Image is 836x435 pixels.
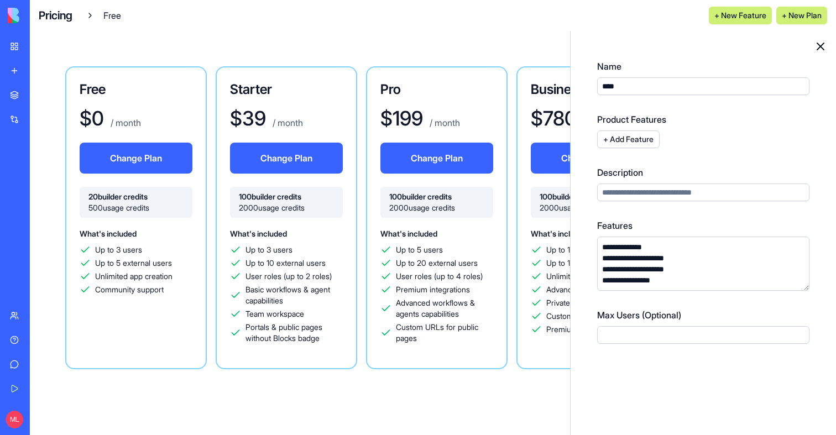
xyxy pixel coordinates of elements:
a: Pro$199 / monthChange Plan100builder credits2000usage creditsWhat's includedUp to 5 usersUp to 20... [366,66,508,369]
a: Business$780 / monthChange Plan100builder credits2000usage creditsWhat's includedUp to 10 usersUp... [516,66,658,369]
span: User roles (up to 2 roles) [245,271,332,282]
a: Free$0 / monthChange Plan20builder credits500usage creditsWhat's includedUp to 3 usersUp to 5 ext... [65,66,207,369]
label: Max Users (Optional) [597,308,809,322]
p: / month [108,116,141,129]
span: 100 builder credits [389,191,484,202]
button: + New Feature [709,7,772,24]
label: Features [597,219,809,232]
span: What's included [380,229,437,238]
button: Change Plan [230,143,343,174]
h1: $ 199 [380,107,423,129]
span: Up to 10 users [546,244,597,255]
button: Change Plan [80,143,192,174]
span: Advanced workflows & agents capabilities [396,297,493,319]
button: + New Plan [776,7,827,24]
span: What's included [531,229,588,238]
a: Starter$39 / monthChange Plan100builder credits2000usage creditsWhat's includedUp to 3 usersUp to... [216,66,357,369]
label: Product Features [597,113,809,126]
label: Name [597,60,809,73]
span: What's included [80,229,137,238]
span: Premium support [546,324,607,335]
span: Up to 10 external users [245,258,326,269]
span: Basic workflows & agent capabilities [245,284,343,306]
h3: Business [531,81,644,98]
label: Description [597,166,809,179]
span: 100 builder credits [239,191,334,202]
span: Custom URLs for public pages [396,322,493,344]
span: 2000 usage credits [540,202,635,213]
h3: Pro [380,81,493,98]
span: 500 usage credits [88,202,184,213]
h3: Free [80,81,192,98]
span: Up to 20 external users [396,258,478,269]
span: Unlimited app creation [95,271,173,282]
span: Community support [95,284,164,295]
span: Unlimited user roles [546,271,616,282]
button: + Add Feature [597,130,660,148]
span: 2000 usage credits [389,202,484,213]
h3: Starter [230,81,343,98]
h1: $ 0 [80,107,104,129]
span: Up to 3 users [95,244,142,255]
a: Pricing [39,8,72,23]
p: / month [427,116,460,129]
span: Portals & public pages without Blocks badge [245,322,343,344]
h1: $ 39 [230,107,266,129]
span: Private apps [546,297,589,308]
div: Free [86,9,121,22]
button: Change Plan [531,143,644,174]
span: 100 builder credits [540,191,635,202]
span: Up to 5 external users [95,258,172,269]
span: ML [6,411,23,428]
span: Up to 3 users [245,244,292,255]
p: / month [270,116,303,129]
img: logo [8,8,76,23]
h1: $ 780 [531,107,577,129]
span: Up to 100 external users [546,258,631,269]
span: User roles (up to 4 roles) [396,271,483,282]
button: Change Plan [380,143,493,174]
span: 2000 usage credits [239,202,334,213]
span: Custom integrations [546,311,616,322]
span: Advanced permissions [546,284,625,295]
span: What's included [230,229,287,238]
span: Team workspace [245,308,304,319]
span: Premium integrations [396,284,470,295]
span: Up to 5 users [396,244,443,255]
span: 20 builder credits [88,191,184,202]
